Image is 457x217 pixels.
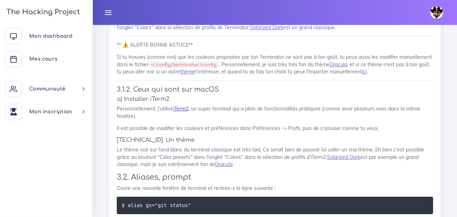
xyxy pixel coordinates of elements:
[29,109,72,114] span: Mon inscription
[117,86,433,93] h4: 3.1.2. Ceux qui sont sur macOS
[362,68,367,75] a: ici
[117,173,433,182] h3: 3.2. Aliases, prompt
[117,125,433,132] p: Il est possible de modifier les couleurs et préférences dans Préférences -> Profil, puis de s'amu...
[122,201,193,209] code: $ alias gs="git status"
[117,96,433,103] h5: a) Installer iTerm2
[29,56,57,62] span: Mes cours
[180,68,195,75] a: thème
[29,33,72,39] span: Mon dashboard
[327,154,360,160] a: Solarized Dark
[117,146,433,168] p: Le thème noir sur fond blanc du terminal classique est très laid. Ce serait bien de pouvoir lui c...
[117,41,433,48] p: ** ⚠️ ALERTE BONNE ASTUCE**
[173,105,189,112] a: iTerm2
[250,24,283,31] a: Solarized Dark
[430,6,443,19] img: avatar
[149,61,219,68] code: ~/.config/terminator/config
[117,105,433,120] p: Personnellement, j'utilise , un super terminal qui a plein de fonctionnalités pratiques (comme av...
[117,185,433,192] p: Ouvre une nouvelle fenêtre de terminal et rentres-y la ligne suivante :
[215,161,232,167] a: Dracula
[117,137,433,144] h5: [TECHNICAL_ID]. Un thème
[330,61,347,68] a: Dracula
[117,53,433,75] p: Si tu trouves (comme moi) que les couleurs proposées par ton Terminator ne sont pas à ton goût, t...
[4,8,80,16] h3: The Hacking Project
[29,86,65,92] span: Communauté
